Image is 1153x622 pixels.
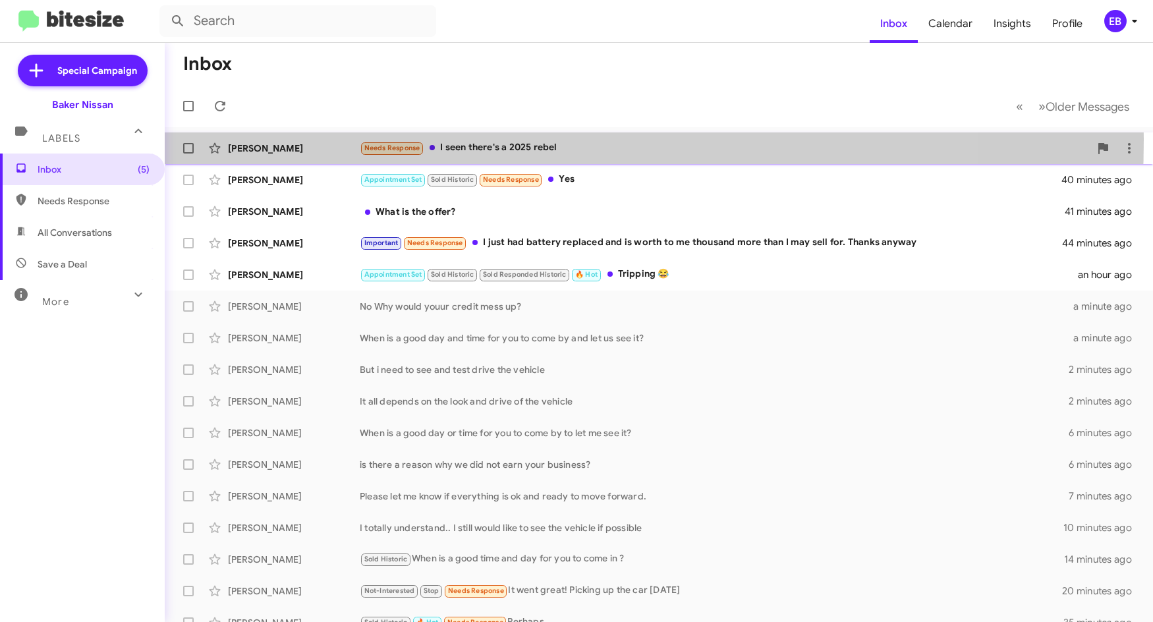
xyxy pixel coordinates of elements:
a: Calendar [918,5,983,43]
div: [PERSON_NAME] [228,268,360,281]
div: [PERSON_NAME] [228,458,360,471]
div: [PERSON_NAME] [228,173,360,186]
input: Search [159,5,436,37]
div: It all depends on the look and drive of the vehicle [360,395,1069,408]
span: Appointment Set [364,175,422,184]
span: Needs Response [364,144,420,152]
nav: Page navigation example [1009,93,1137,120]
span: Important [364,239,399,247]
span: Sold Historic [431,270,474,279]
div: 6 minutes ago [1069,458,1142,471]
div: 41 minutes ago [1065,205,1142,218]
div: a minute ago [1073,300,1142,313]
div: [PERSON_NAME] [228,395,360,408]
div: is there a reason why we did not earn your business? [360,458,1069,471]
div: [PERSON_NAME] [228,426,360,439]
div: Yes [360,172,1063,187]
span: Sold Responded Historic [483,270,567,279]
div: [PERSON_NAME] [228,584,360,598]
div: Tripping 😂 [360,267,1078,282]
div: 7 minutes ago [1069,490,1142,503]
div: 2 minutes ago [1069,395,1142,408]
div: Please let me know if everything is ok and ready to move forward. [360,490,1069,503]
div: [PERSON_NAME] [228,142,360,155]
a: Profile [1042,5,1093,43]
a: Inbox [870,5,918,43]
div: 10 minutes ago [1063,521,1142,534]
span: More [42,296,69,308]
span: Needs Response [448,586,504,595]
div: 20 minutes ago [1063,584,1142,598]
div: I just had battery replaced and is worth to me thousand more than I may sell for. Thanks anyway [360,235,1063,250]
span: « [1016,98,1023,115]
span: Labels [42,132,80,144]
div: When is a good time and day for you to come in ? [360,551,1064,567]
div: I totally understand.. I still would like to see the vehicle if possible [360,521,1063,534]
span: Save a Deal [38,258,87,271]
button: EB [1093,10,1139,32]
button: Next [1030,93,1137,120]
span: Sold Historic [364,555,408,563]
div: [PERSON_NAME] [228,490,360,503]
div: 44 minutes ago [1063,237,1142,250]
div: [PERSON_NAME] [228,363,360,376]
div: 2 minutes ago [1069,363,1142,376]
div: a minute ago [1073,331,1142,345]
span: 🔥 Hot [575,270,598,279]
div: [PERSON_NAME] [228,521,360,534]
div: 40 minutes ago [1063,173,1142,186]
div: EB [1104,10,1127,32]
span: Special Campaign [57,64,137,77]
div: [PERSON_NAME] [228,237,360,250]
span: Stop [424,586,439,595]
span: Needs Response [483,175,539,184]
span: Needs Response [407,239,463,247]
div: [PERSON_NAME] [228,331,360,345]
div: 6 minutes ago [1069,426,1142,439]
div: It went great! Picking up the car [DATE] [360,583,1063,598]
div: 14 minutes ago [1064,553,1142,566]
div: But i need to see and test drive the vehicle [360,363,1069,376]
span: All Conversations [38,226,112,239]
div: When is a good day or time for you to come by to let me see it? [360,426,1069,439]
span: Sold Historic [431,175,474,184]
div: I seen there's a 2025 rebel [360,140,1090,155]
a: Special Campaign [18,55,148,86]
div: Baker Nissan [52,98,113,111]
a: Insights [983,5,1042,43]
span: » [1038,98,1046,115]
div: [PERSON_NAME] [228,300,360,313]
div: [PERSON_NAME] [228,553,360,566]
div: What is the offer? [360,205,1065,218]
span: (5) [138,163,150,176]
div: [PERSON_NAME] [228,205,360,218]
span: Older Messages [1046,99,1129,114]
button: Previous [1008,93,1031,120]
h1: Inbox [183,53,232,74]
span: Not-Interested [364,586,415,595]
div: an hour ago [1078,268,1142,281]
span: Needs Response [38,194,150,208]
div: No Why would youur credit mess up? [360,300,1073,313]
span: Appointment Set [364,270,422,279]
span: Inbox [38,163,150,176]
div: When is a good day and time for you to come by and let us see it? [360,331,1073,345]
